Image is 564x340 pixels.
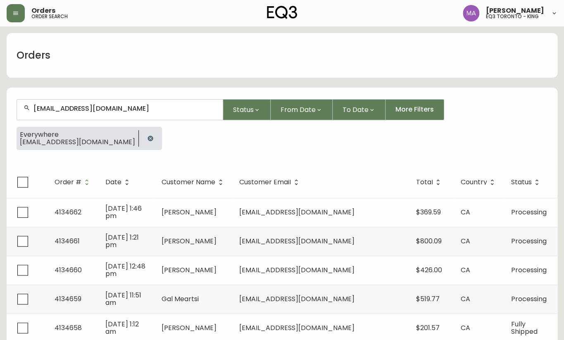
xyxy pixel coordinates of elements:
[239,207,355,217] span: [EMAIL_ADDRESS][DOMAIN_NAME]
[486,7,544,14] span: [PERSON_NAME]
[511,207,546,217] span: Processing
[55,207,81,217] span: 4134662
[162,236,217,246] span: [PERSON_NAME]
[460,323,470,333] span: CA
[463,5,479,21] img: 4f0989f25cbf85e7eb2537583095d61e
[31,14,68,19] h5: order search
[20,138,135,146] span: [EMAIL_ADDRESS][DOMAIN_NAME]
[55,323,82,333] span: 4134658
[386,99,444,120] button: More Filters
[31,7,55,14] span: Orders
[55,294,81,304] span: 4134659
[105,178,132,186] span: Date
[416,265,442,275] span: $426.00
[20,131,135,138] span: Everywhere
[416,236,441,246] span: $800.09
[395,105,434,114] span: More Filters
[162,323,217,333] span: [PERSON_NAME]
[460,180,487,185] span: Country
[281,105,316,115] span: From Date
[33,105,216,112] input: Search
[105,290,141,307] span: [DATE] 11:51 am
[105,204,142,221] span: [DATE] 1:46 pm
[239,180,291,185] span: Customer Email
[416,207,440,217] span: $369.59
[416,180,433,185] span: Total
[416,178,443,186] span: Total
[105,180,121,185] span: Date
[511,294,546,304] span: Processing
[239,265,355,275] span: [EMAIL_ADDRESS][DOMAIN_NAME]
[460,294,470,304] span: CA
[105,233,139,250] span: [DATE] 1:21 pm
[162,207,217,217] span: [PERSON_NAME]
[55,180,81,185] span: Order #
[460,265,470,275] span: CA
[511,265,546,275] span: Processing
[239,236,355,246] span: [EMAIL_ADDRESS][DOMAIN_NAME]
[333,99,386,120] button: To Date
[511,180,531,185] span: Status
[162,180,215,185] span: Customer Name
[105,319,139,336] span: [DATE] 1:12 am
[162,294,199,304] span: Gal Meartsi
[267,6,297,19] img: logo
[239,178,302,186] span: Customer Email
[511,178,542,186] span: Status
[233,105,254,115] span: Status
[55,236,80,246] span: 4134661
[460,178,497,186] span: Country
[511,236,546,246] span: Processing
[486,14,539,19] h5: eq3 toronto - king
[460,236,470,246] span: CA
[162,265,217,275] span: [PERSON_NAME]
[162,178,226,186] span: Customer Name
[17,48,50,62] h1: Orders
[239,323,355,333] span: [EMAIL_ADDRESS][DOMAIN_NAME]
[239,294,355,304] span: [EMAIL_ADDRESS][DOMAIN_NAME]
[343,105,369,115] span: To Date
[223,99,271,120] button: Status
[460,207,470,217] span: CA
[511,319,537,336] span: Fully Shipped
[55,178,92,186] span: Order #
[416,294,439,304] span: $519.77
[416,323,439,333] span: $201.57
[105,262,145,278] span: [DATE] 12:48 pm
[271,99,333,120] button: From Date
[55,265,82,275] span: 4134660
